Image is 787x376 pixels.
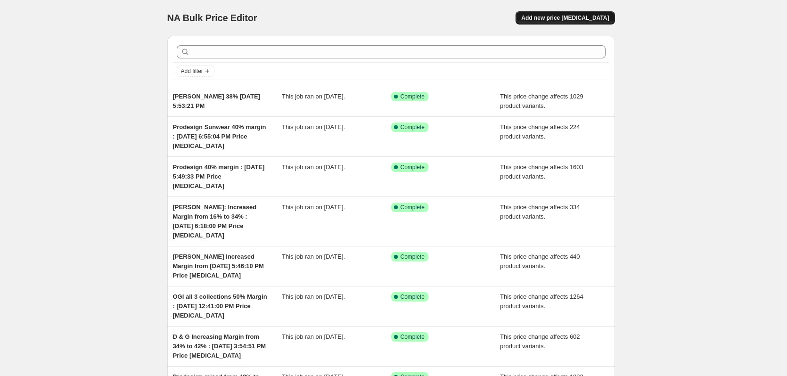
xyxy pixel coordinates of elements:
[500,163,583,180] span: This price change affects 1603 product variants.
[401,204,425,211] span: Complete
[500,333,580,350] span: This price change affects 602 product variants.
[173,204,257,239] span: [PERSON_NAME]: Increased Margin from 16% to 34% : [DATE] 6:18:00 PM Price [MEDICAL_DATA]
[177,65,214,77] button: Add filter
[500,93,583,109] span: This price change affects 1029 product variants.
[173,93,260,109] span: [PERSON_NAME] 38% [DATE] 5:53:21 PM
[173,293,267,319] span: OGI all 3 collections 50% Margin : [DATE] 12:41:00 PM Price [MEDICAL_DATA]
[516,11,615,25] button: Add new price [MEDICAL_DATA]
[282,293,345,300] span: This job ran on [DATE].
[401,333,425,341] span: Complete
[167,13,257,23] span: NA Bulk Price Editor
[173,253,264,279] span: [PERSON_NAME] Increased Margin from [DATE] 5:46:10 PM Price [MEDICAL_DATA]
[173,333,266,359] span: D & G Increasing Margin from 34% to 42% : [DATE] 3:54:51 PM Price [MEDICAL_DATA]
[282,333,345,340] span: This job ran on [DATE].
[500,123,580,140] span: This price change affects 224 product variants.
[181,67,203,75] span: Add filter
[401,123,425,131] span: Complete
[282,204,345,211] span: This job ran on [DATE].
[282,123,345,131] span: This job ran on [DATE].
[282,163,345,171] span: This job ran on [DATE].
[521,14,609,22] span: Add new price [MEDICAL_DATA]
[401,253,425,261] span: Complete
[500,293,583,310] span: This price change affects 1264 product variants.
[500,204,580,220] span: This price change affects 334 product variants.
[401,163,425,171] span: Complete
[173,163,265,189] span: Prodesign 40% margin : [DATE] 5:49:33 PM Price [MEDICAL_DATA]
[173,123,266,149] span: Prodesign Sunwear 40% margin : [DATE] 6:55:04 PM Price [MEDICAL_DATA]
[282,93,345,100] span: This job ran on [DATE].
[401,293,425,301] span: Complete
[500,253,580,270] span: This price change affects 440 product variants.
[401,93,425,100] span: Complete
[282,253,345,260] span: This job ran on [DATE].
